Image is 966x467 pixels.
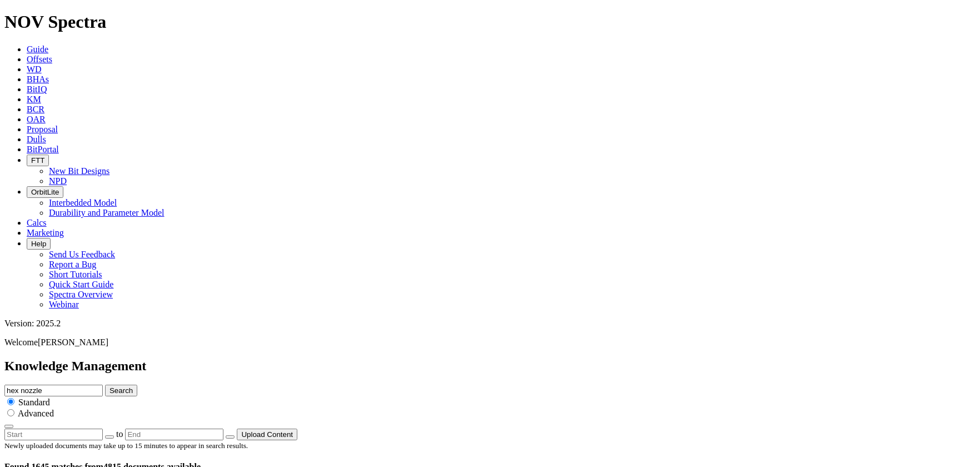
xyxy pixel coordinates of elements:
a: BitPortal [27,145,59,154]
a: Guide [27,44,48,54]
span: Standard [18,398,50,407]
a: Webinar [49,300,79,309]
span: OrbitLite [31,188,59,196]
a: Send Us Feedback [49,250,115,259]
a: Offsets [27,54,52,64]
a: OAR [27,115,46,124]
button: Upload Content [237,429,297,440]
a: BitIQ [27,85,47,94]
a: Dulls [27,135,46,144]
button: FTT [27,155,49,166]
button: OrbitLite [27,186,63,198]
button: Search [105,385,137,396]
a: New Bit Designs [49,166,109,176]
a: BCR [27,105,44,114]
h2: Knowledge Management [4,359,962,374]
a: KM [27,95,41,104]
a: WD [27,64,42,74]
input: e.g. Smoothsteer Record [4,385,103,396]
h1: NOV Spectra [4,12,962,32]
span: to [116,429,123,439]
span: Help [31,240,46,248]
button: Help [27,238,51,250]
span: [PERSON_NAME] [38,337,108,347]
a: Calcs [27,218,47,227]
a: Marketing [27,228,64,237]
a: Proposal [27,125,58,134]
a: Durability and Parameter Model [49,208,165,217]
a: NPD [49,176,67,186]
p: Welcome [4,337,962,347]
span: Advanced [18,409,54,418]
div: Version: 2025.2 [4,319,962,329]
small: Newly uploaded documents may take up to 15 minutes to appear in search results. [4,441,248,450]
a: Spectra Overview [49,290,113,299]
input: End [125,429,223,440]
input: Start [4,429,103,440]
a: Report a Bug [49,260,96,269]
a: BHAs [27,74,49,84]
a: Quick Start Guide [49,280,113,289]
span: FTT [31,156,44,165]
a: Interbedded Model [49,198,117,207]
a: Short Tutorials [49,270,102,279]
